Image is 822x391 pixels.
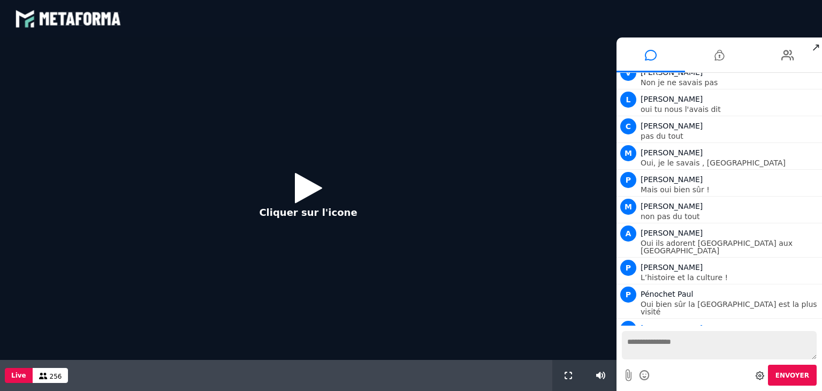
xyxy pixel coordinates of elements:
[641,106,819,113] p: oui tu nous l'avais dit
[641,175,703,184] span: [PERSON_NAME]
[620,92,636,108] span: L
[620,287,636,303] span: P
[641,202,703,210] span: [PERSON_NAME]
[620,118,636,134] span: C
[641,263,703,272] span: [PERSON_NAME]
[641,159,819,167] p: Oui, je le savais , [GEOGRAPHIC_DATA]
[641,229,703,237] span: [PERSON_NAME]
[620,65,636,81] span: V
[259,205,357,220] p: Cliquer sur l'icone
[620,321,636,337] span: L
[641,186,819,193] p: Mais oui bien sûr !
[775,372,809,379] span: Envoyer
[641,239,819,254] p: Oui ils adorent [GEOGRAPHIC_DATA] aux [GEOGRAPHIC_DATA]
[620,199,636,215] span: M
[641,324,703,333] span: Animateur
[641,290,693,298] span: Pénochet Paul
[641,79,819,86] p: Non je ne savais pas
[50,373,62,380] span: 256
[620,260,636,276] span: P
[248,164,368,234] button: Cliquer sur l'icone
[768,365,817,386] button: Envoyer
[641,213,819,220] p: non pas du tout
[620,172,636,188] span: P
[620,225,636,242] span: A
[5,368,33,383] button: Live
[641,300,819,315] p: Oui bien sûr la [GEOGRAPHIC_DATA] est la plus visité
[641,95,703,103] span: [PERSON_NAME]
[641,122,703,130] span: [PERSON_NAME]
[641,132,819,140] p: pas du tout
[620,145,636,161] span: M
[641,274,819,281] p: L’histoire et la culture !
[810,37,822,57] span: ↗
[641,148,703,157] span: [PERSON_NAME]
